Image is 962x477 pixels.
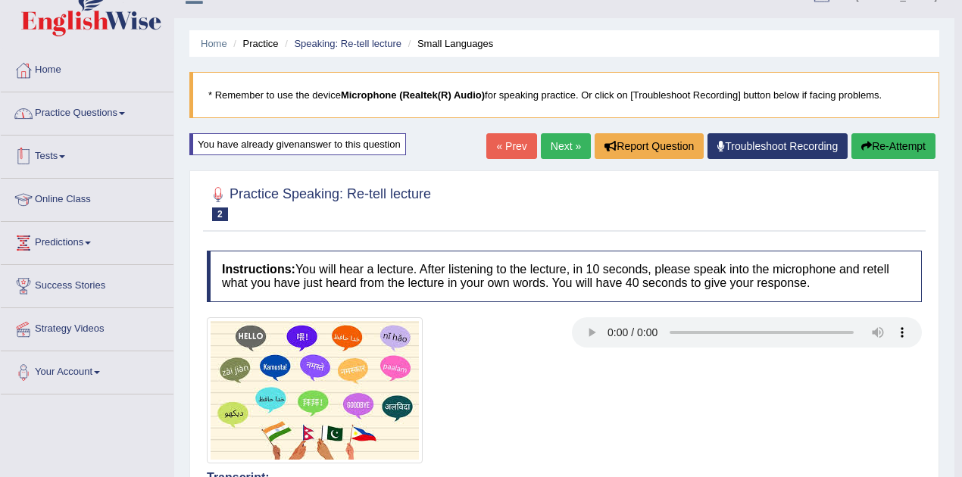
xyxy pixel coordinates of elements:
[222,263,295,276] b: Instructions:
[294,38,401,49] a: Speaking: Re-tell lecture
[189,72,939,118] blockquote: * Remember to use the device for speaking practice. Or click on [Troubleshoot Recording] button b...
[486,133,536,159] a: « Prev
[1,222,173,260] a: Predictions
[1,308,173,346] a: Strategy Videos
[1,136,173,173] a: Tests
[212,207,228,221] span: 2
[541,133,591,159] a: Next »
[707,133,848,159] a: Troubleshoot Recording
[1,92,173,130] a: Practice Questions
[341,89,485,101] b: Microphone (Realtek(R) Audio)
[1,49,173,87] a: Home
[1,351,173,389] a: Your Account
[1,179,173,217] a: Online Class
[189,133,406,155] div: You have already given answer to this question
[404,36,494,51] li: Small Languages
[595,133,704,159] button: Report Question
[207,251,922,301] h4: You will hear a lecture. After listening to the lecture, in 10 seconds, please speak into the mic...
[207,183,431,221] h2: Practice Speaking: Re-tell lecture
[201,38,227,49] a: Home
[230,36,278,51] li: Practice
[851,133,935,159] button: Re-Attempt
[1,265,173,303] a: Success Stories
